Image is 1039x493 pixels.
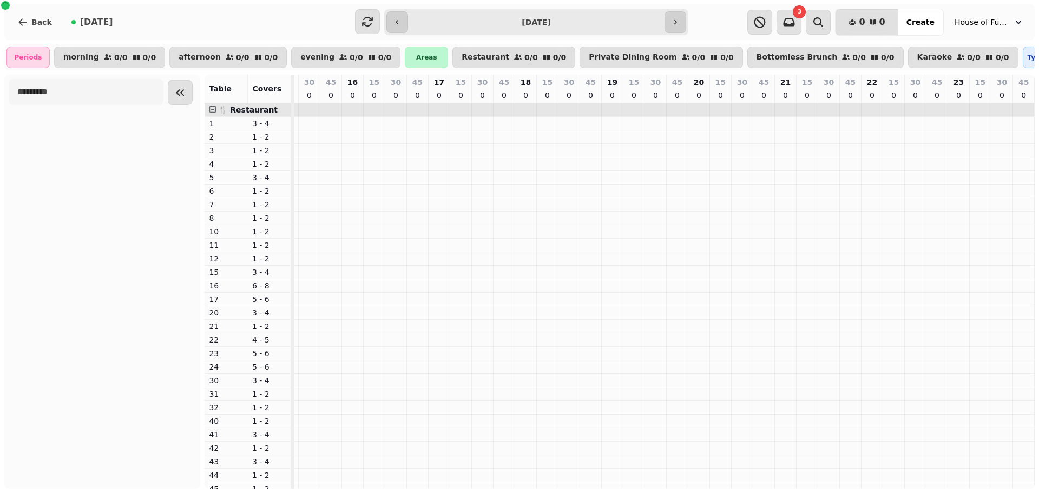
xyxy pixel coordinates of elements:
[252,118,287,129] p: 3 - 4
[209,172,244,183] p: 5
[1020,90,1028,101] p: 0
[889,90,898,101] p: 0
[757,53,838,62] p: Bottomless Brunch
[737,77,747,88] p: 30
[348,90,357,101] p: 0
[932,90,941,101] p: 0
[252,132,287,142] p: 1 - 2
[252,84,281,93] span: Covers
[747,47,904,68] button: Bottomless Brunch0/00/0
[859,18,865,27] span: 0
[976,90,984,101] p: 0
[252,348,287,359] p: 5 - 6
[889,77,899,88] p: 15
[996,54,1009,61] p: 0 / 0
[209,348,244,359] p: 23
[300,53,334,62] p: evening
[910,77,920,88] p: 30
[716,90,725,101] p: 0
[378,54,392,61] p: 0 / 0
[798,9,801,15] span: 3
[209,361,244,372] p: 24
[63,9,122,35] button: [DATE]
[405,47,448,68] div: Areas
[305,90,313,101] p: 0
[692,54,706,61] p: 0 / 0
[997,90,1006,101] p: 0
[9,9,61,35] button: Back
[209,429,244,440] p: 41
[802,77,812,88] p: 15
[209,240,244,251] p: 11
[252,172,287,183] p: 3 - 4
[435,90,443,101] p: 0
[169,47,287,68] button: afternoon0/00/0
[252,226,287,237] p: 1 - 2
[586,77,596,88] p: 45
[908,47,1018,68] button: Karaoke0/00/0
[580,47,743,68] button: Private Dining Room0/00/0
[252,267,287,278] p: 3 - 4
[252,361,287,372] p: 5 - 6
[650,77,661,88] p: 30
[350,54,363,61] p: 0 / 0
[236,54,249,61] p: 0 / 0
[304,77,314,88] p: 30
[846,90,854,101] p: 0
[252,159,287,169] p: 1 - 2
[780,77,791,88] p: 21
[252,240,287,251] p: 1 - 2
[852,54,866,61] p: 0 / 0
[715,77,726,88] p: 15
[252,429,287,440] p: 3 - 4
[906,18,935,26] span: Create
[80,18,113,27] span: [DATE]
[948,12,1030,32] button: House of Fu Manchester
[953,77,964,88] p: 23
[413,90,422,101] p: 0
[209,443,244,453] p: 42
[738,90,746,101] p: 0
[252,186,287,196] p: 1 - 2
[867,90,876,101] p: 0
[252,375,287,386] p: 3 - 4
[252,199,287,210] p: 1 - 2
[168,80,193,105] button: Collapse sidebar
[252,280,287,291] p: 6 - 8
[209,307,244,318] p: 20
[369,77,379,88] p: 15
[209,470,244,481] p: 44
[252,443,287,453] p: 1 - 2
[629,90,638,101] p: 0
[462,53,509,62] p: Restaurant
[252,294,287,305] p: 5 - 6
[975,77,985,88] p: 15
[564,90,573,101] p: 0
[499,90,508,101] p: 0
[452,47,575,68] button: Restaurant0/00/0
[209,118,244,129] p: 1
[911,90,919,101] p: 0
[720,54,734,61] p: 0 / 0
[252,213,287,224] p: 1 - 2
[673,90,681,101] p: 0
[1018,77,1029,88] p: 45
[824,77,834,88] p: 30
[209,416,244,426] p: 40
[543,90,551,101] p: 0
[477,77,488,88] p: 30
[209,132,244,142] p: 2
[209,199,244,210] p: 7
[672,77,682,88] p: 45
[63,53,99,62] p: morning
[412,77,423,88] p: 45
[347,77,358,88] p: 16
[179,53,221,62] p: afternoon
[845,77,856,88] p: 45
[209,267,244,278] p: 15
[917,53,952,62] p: Karaoke
[456,90,465,101] p: 0
[694,90,703,101] p: 0
[608,90,616,101] p: 0
[209,253,244,264] p: 12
